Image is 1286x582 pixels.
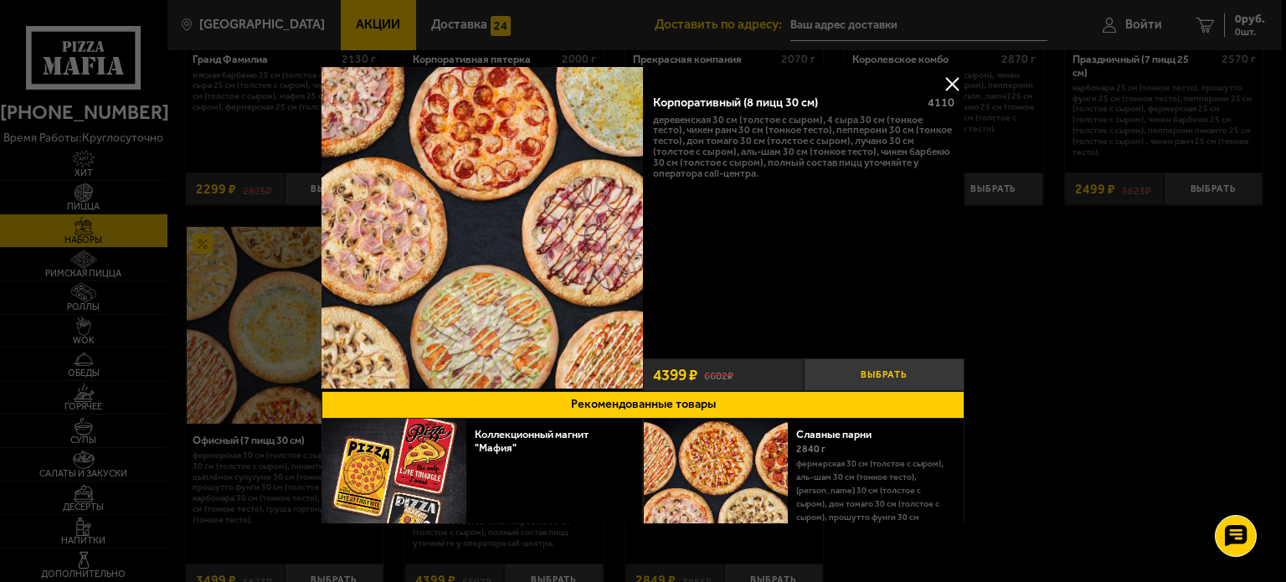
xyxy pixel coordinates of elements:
a: Корпоративный (8 пицц 30 см) [321,67,643,391]
a: Коллекционный магнит "Мафия" [475,428,589,454]
a: Славные парни [796,428,885,440]
button: Выбрать [804,358,964,391]
span: 2840 г [796,443,826,455]
span: 4399 ₽ [653,367,697,383]
p: Деревенская 30 см (толстое с сыром), 4 сыра 30 см (тонкое тесто), Чикен Ранч 30 см (тонкое тесто)... [653,115,954,179]
img: Корпоративный (8 пицц 30 см) [321,67,643,389]
p: Фермерская 30 см (толстое с сыром), Аль-Шам 30 см (тонкое тесто), [PERSON_NAME] 30 см (толстое с ... [796,457,951,564]
span: 4110 [928,95,954,110]
s: 6602 ₽ [704,368,733,382]
div: Корпоративный (8 пицц 30 см) [653,95,915,110]
button: Рекомендованные товары [321,391,964,419]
